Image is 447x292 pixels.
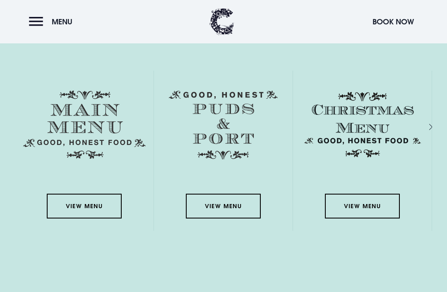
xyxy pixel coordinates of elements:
[368,13,418,31] button: Book Now
[169,90,278,160] img: Menu puds and port
[186,194,260,218] a: View Menu
[47,194,121,218] a: View Menu
[418,121,426,133] div: Next slide
[52,17,72,26] span: Menu
[209,8,234,35] img: Clandeboye Lodge
[23,90,146,159] img: Menu main menu
[301,90,424,159] img: Christmas Menu SVG
[29,13,77,31] button: Menu
[325,194,399,218] a: View Menu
